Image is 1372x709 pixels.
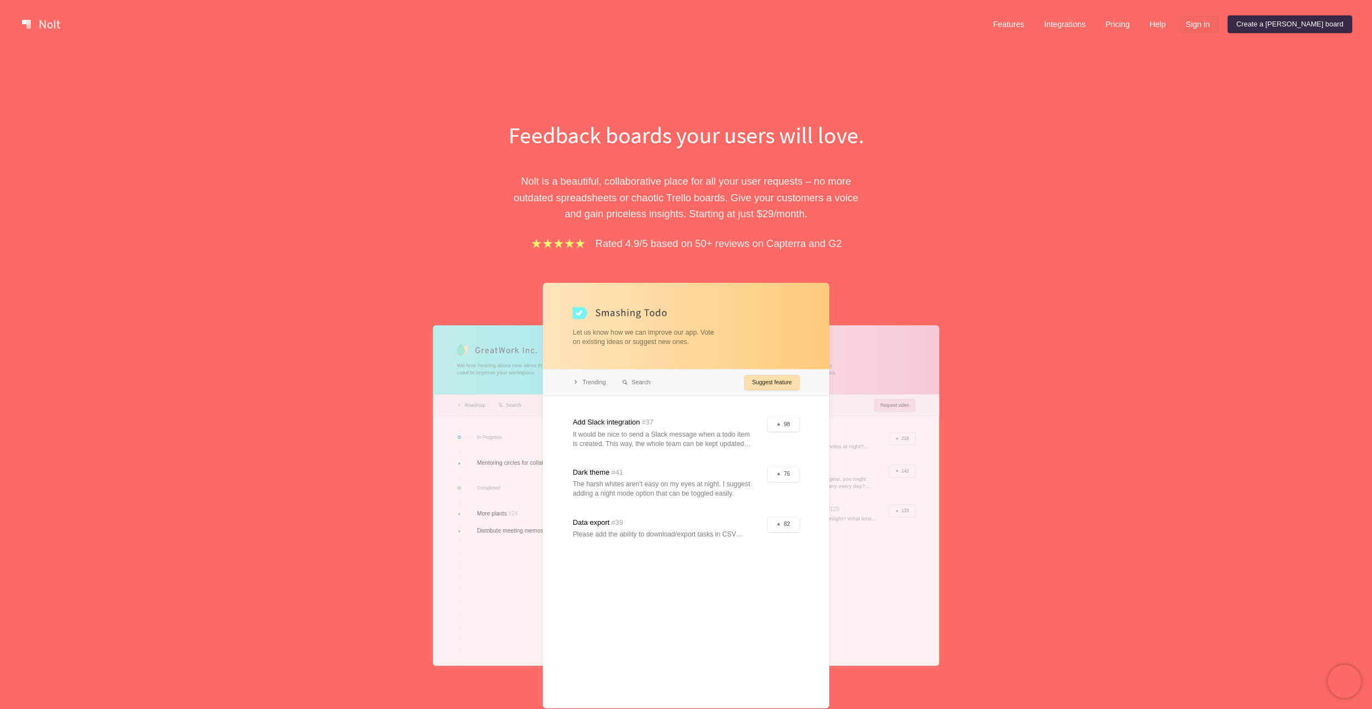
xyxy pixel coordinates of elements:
[596,235,842,251] p: Rated 4.9/5 based on 50+ reviews on Capterra and G2
[1228,15,1352,33] a: Create a [PERSON_NAME] board
[1096,15,1138,33] a: Pricing
[496,173,876,222] p: Nolt is a beautiful, collaborative place for all your user requests – no more outdated spreadshee...
[1035,15,1094,33] a: Integrations
[1177,15,1219,33] a: Sign in
[530,237,586,250] img: stars.b067e34983.png
[1328,665,1361,698] iframe: Chatra live chat
[1141,15,1175,33] a: Help
[496,119,876,151] h1: Feedback boards your users will love.
[984,15,1033,33] a: Features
